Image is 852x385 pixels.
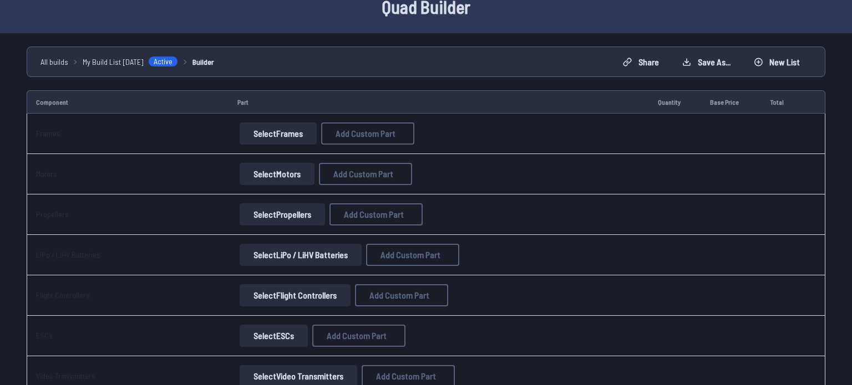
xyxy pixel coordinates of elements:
[344,210,404,219] span: Add Custom Part
[369,291,429,300] span: Add Custom Part
[240,163,315,185] button: SelectMotors
[192,56,214,68] a: Builder
[240,122,317,145] button: SelectFrames
[761,90,802,114] td: Total
[649,90,701,114] td: Quantity
[673,53,740,71] button: Save as...
[237,163,317,185] a: SelectMotors
[355,284,448,306] button: Add Custom Part
[240,203,325,225] button: SelectPropellers
[319,163,412,185] button: Add Custom Part
[83,56,178,68] a: My Build List [DATE]Active
[381,250,440,259] span: Add Custom Part
[36,129,60,138] a: Frames
[36,169,57,178] a: Motors
[613,53,668,71] button: Share
[36,290,90,300] a: Flight Controllers
[36,331,53,340] a: ESCs
[240,244,362,266] button: SelectLiPo / LiHV Batteries
[237,203,327,225] a: SelectPropellers
[36,209,69,219] a: Propellers
[237,244,364,266] a: SelectLiPo / LiHV Batteries
[229,90,649,114] td: Part
[148,56,178,67] span: Active
[27,90,229,114] td: Component
[40,56,68,68] a: All builds
[701,90,761,114] td: Base Price
[321,122,414,145] button: Add Custom Part
[240,325,308,347] button: SelectESCs
[83,56,144,68] span: My Build List [DATE]
[36,250,100,259] a: LiPo / LiHV Batteries
[376,372,436,381] span: Add Custom Part
[333,170,393,178] span: Add Custom Part
[744,53,809,71] button: New List
[36,371,95,381] a: Video Transmitters
[240,284,351,306] button: SelectFlight Controllers
[237,325,310,347] a: SelectESCs
[366,244,459,266] button: Add Custom Part
[237,284,353,306] a: SelectFlight Controllers
[327,331,387,340] span: Add Custom Part
[329,203,423,225] button: Add Custom Part
[336,129,395,138] span: Add Custom Part
[237,122,319,145] a: SelectFrames
[312,325,405,347] button: Add Custom Part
